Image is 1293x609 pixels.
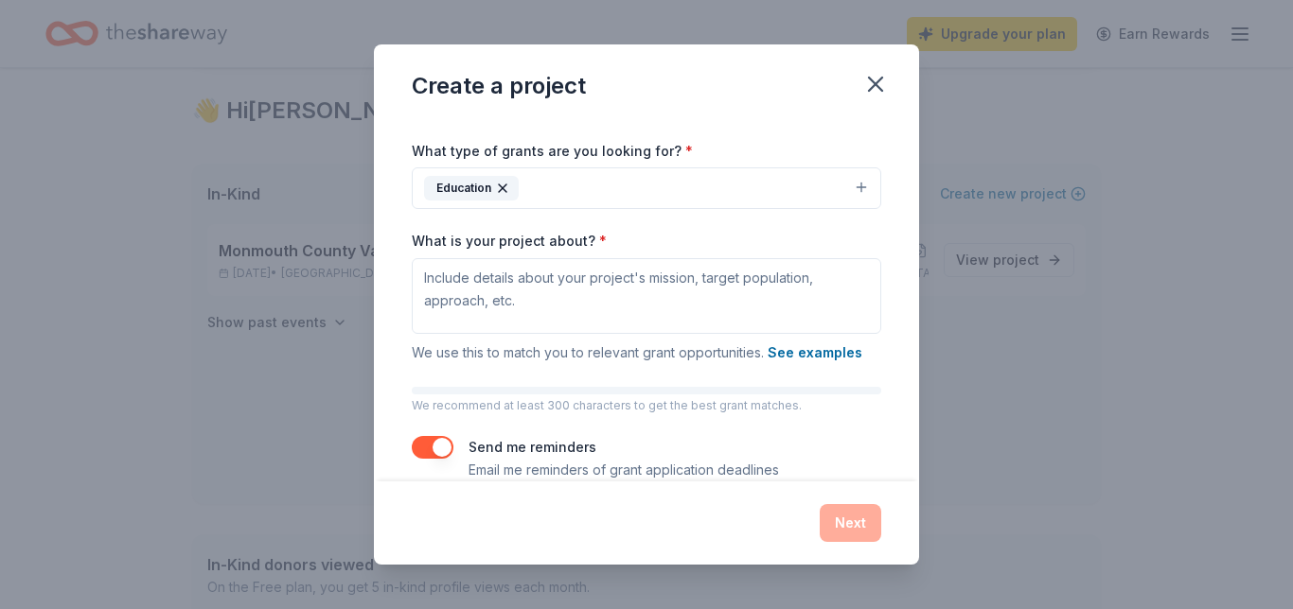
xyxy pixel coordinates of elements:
label: What type of grants are you looking for? [412,142,693,161]
label: Send me reminders [469,439,596,455]
div: Create a project [412,71,586,101]
p: Email me reminders of grant application deadlines [469,459,779,481]
label: What is your project about? [412,232,607,251]
div: Education [424,176,519,200]
button: See examples [768,341,862,364]
span: We use this to match you to relevant grant opportunities. [412,344,862,360]
p: We recommend at least 300 characters to get the best grant matches. [412,398,881,413]
button: Education [412,167,881,209]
